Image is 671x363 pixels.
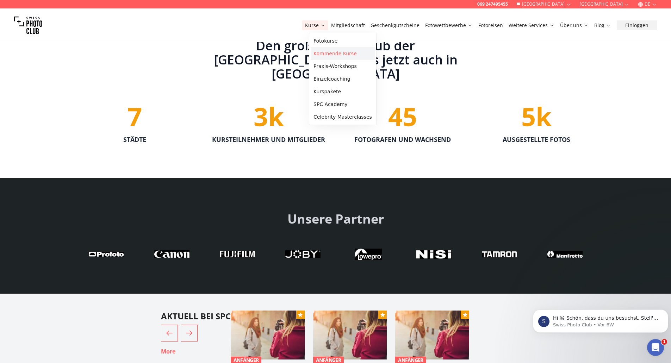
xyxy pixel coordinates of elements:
[388,99,417,133] span: 45
[591,20,614,30] button: Blog
[285,249,321,260] img: Partner
[311,85,375,98] a: Kurspakete
[560,22,589,29] a: Über uns
[425,22,473,29] a: Fotowettbewerbe
[302,20,328,30] button: Kurse
[220,249,255,260] img: Partner
[503,134,570,144] p: AUSGESTELLTE FOTOS
[476,20,506,30] button: Fotoreisen
[617,20,657,30] button: Einloggen
[547,249,583,260] img: Partner
[14,11,42,39] img: Swiss photo club
[647,339,664,356] iframe: Intercom live chat
[212,134,325,144] p: KURSTEILNEHMER UND MITGLIEDER
[594,22,611,29] a: Blog
[200,39,471,81] h2: Den größten Fotoclub der [GEOGRAPHIC_DATA] gibt's jetzt auch in [GEOGRAPHIC_DATA]
[661,339,667,345] span: 1
[311,35,375,47] a: Fotokurse
[521,99,552,133] span: 5k
[311,73,375,85] a: Einzelcoaching
[416,249,452,260] img: Partner
[477,1,508,7] a: 069 247495455
[557,20,591,30] button: Über uns
[506,20,557,30] button: Weitere Services
[231,311,305,359] img: BEGINNERS - INTENSIVE
[161,347,175,356] a: More
[371,22,420,29] a: Geschenkgutscheine
[313,311,387,359] img: BEGINNERS - INTENSIVE
[311,111,375,123] a: Celebrity Masterclasses
[328,20,368,30] button: Mitgliedschaft
[123,134,146,144] p: STÄDTE
[311,60,375,73] a: Praxis-Workshops
[161,311,231,322] h2: AKTUELL BEI SPC
[368,20,422,30] button: Geschenkgutscheine
[509,22,554,29] a: Weitere Services
[311,47,375,60] a: Kommende Kurse
[478,22,503,29] a: Fotoreisen
[89,249,124,260] img: Partner
[154,249,190,260] img: Partner
[482,249,517,260] img: Partner
[254,99,284,133] span: 3k
[395,311,469,359] img: BEGINNERS - INTENSIVE
[530,295,671,344] iframe: Intercom notifications Nachricht
[76,212,595,226] h2: Unsere Partner
[305,22,325,29] a: Kurse
[422,20,476,30] button: Fotowettbewerbe
[128,99,142,133] span: 7
[351,249,386,260] img: Partner
[331,22,365,29] a: Mitgliedschaft
[311,98,375,111] a: SPC Academy
[354,134,451,144] p: FOTOGRAFEN UND WACHSEND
